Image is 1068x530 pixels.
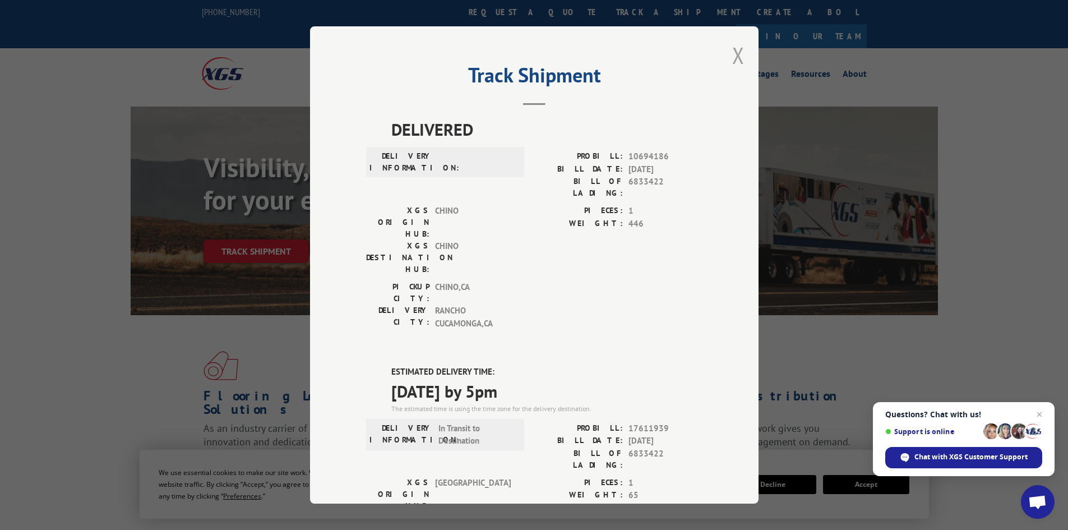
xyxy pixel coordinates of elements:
[366,67,702,89] h2: Track Shipment
[628,489,702,502] span: 65
[366,477,429,512] label: XGS ORIGIN HUB:
[628,176,702,199] span: 6833422
[391,379,702,404] span: [DATE] by 5pm
[885,427,979,436] span: Support is online
[366,281,429,305] label: PICKUP CITY:
[534,448,623,471] label: BILL OF LADING:
[366,205,429,240] label: XGS ORIGIN HUB:
[534,150,623,163] label: PROBILL:
[366,240,429,275] label: XGS DESTINATION HUB:
[628,205,702,218] span: 1
[369,150,433,174] label: DELIVERY INFORMATION:
[732,40,745,70] button: Close modal
[534,489,623,502] label: WEIGHT:
[628,435,702,448] span: [DATE]
[534,205,623,218] label: PIECES:
[435,477,511,512] span: [GEOGRAPHIC_DATA]
[628,163,702,176] span: [DATE]
[534,435,623,448] label: BILL DATE:
[1021,485,1055,519] div: Open chat
[435,281,511,305] span: CHINO , CA
[534,422,623,435] label: PROBILL:
[534,176,623,199] label: BILL OF LADING:
[438,422,514,448] span: In Transit to Destination
[534,218,623,231] label: WEIGHT:
[628,448,702,471] span: 6833422
[435,305,511,330] span: RANCHO CUCAMONGA , CA
[391,366,702,379] label: ESTIMATED DELIVERY TIME:
[885,410,1042,419] span: Questions? Chat with us!
[435,205,511,240] span: CHINO
[369,422,433,448] label: DELIVERY INFORMATION:
[435,240,511,275] span: CHINO
[628,477,702,490] span: 1
[885,447,1042,468] div: Chat with XGS Customer Support
[366,305,429,330] label: DELIVERY CITY:
[534,163,623,176] label: BILL DATE:
[534,477,623,490] label: PIECES:
[914,452,1028,462] span: Chat with XGS Customer Support
[628,150,702,163] span: 10694186
[628,422,702,435] span: 17611939
[1033,408,1046,421] span: Close chat
[391,404,702,414] div: The estimated time is using the time zone for the delivery destination.
[628,218,702,231] span: 446
[391,117,702,142] span: DELIVERED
